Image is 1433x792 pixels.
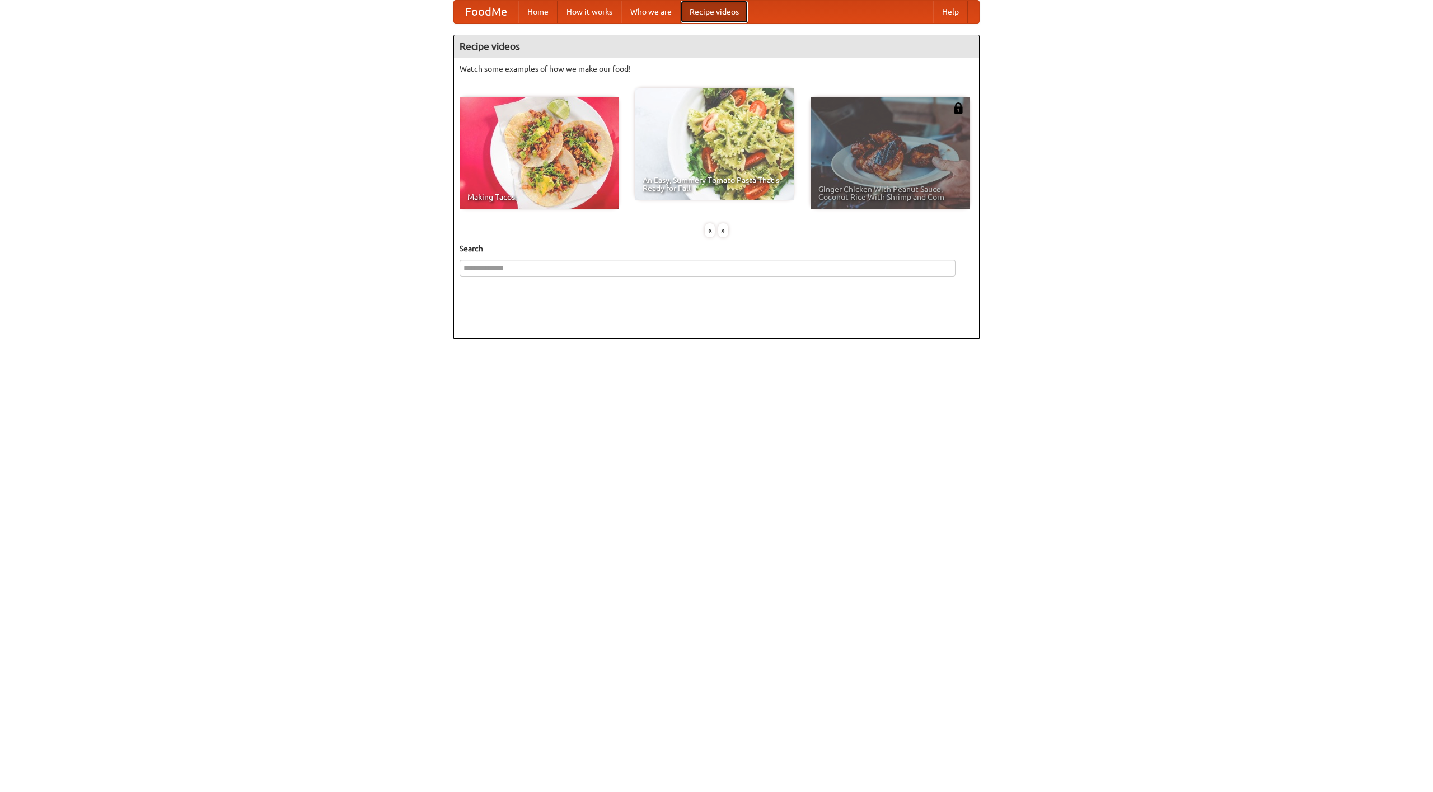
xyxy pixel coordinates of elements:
a: FoodMe [454,1,518,23]
a: Recipe videos [681,1,748,23]
a: Who we are [621,1,681,23]
a: How it works [558,1,621,23]
div: « [705,223,715,237]
h5: Search [460,243,973,254]
h4: Recipe videos [454,35,979,58]
div: » [718,223,728,237]
p: Watch some examples of how we make our food! [460,63,973,74]
img: 483408.png [953,102,964,114]
a: Help [933,1,968,23]
span: Making Tacos [467,193,611,201]
a: Home [518,1,558,23]
span: An Easy, Summery Tomato Pasta That's Ready for Fall [643,176,786,192]
a: An Easy, Summery Tomato Pasta That's Ready for Fall [635,88,794,200]
a: Making Tacos [460,97,619,209]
